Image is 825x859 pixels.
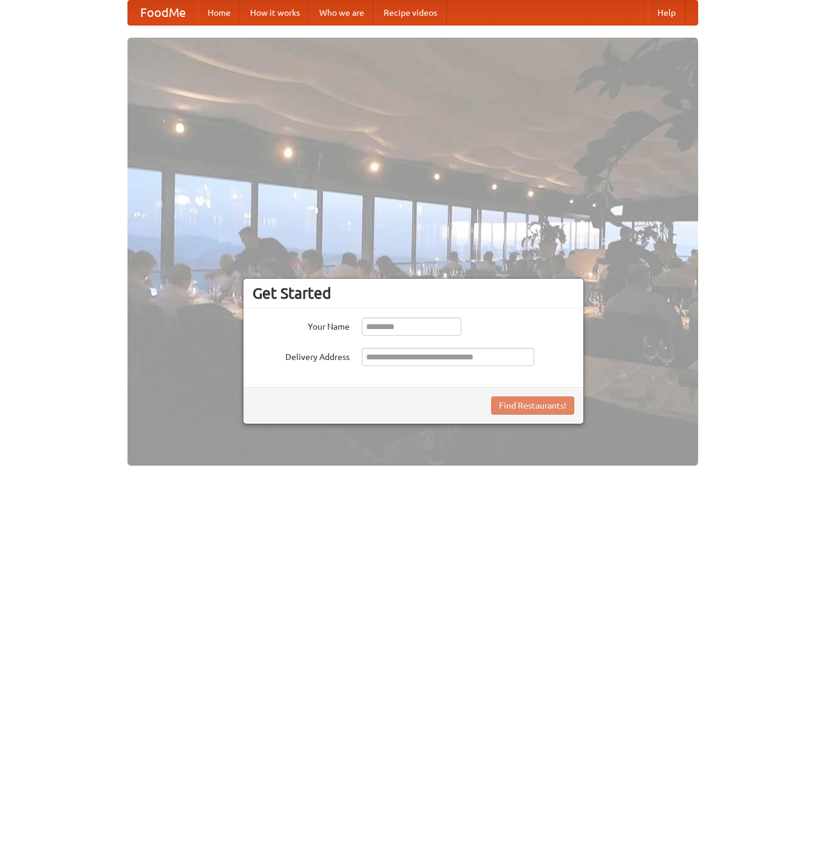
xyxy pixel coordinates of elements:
[253,348,350,363] label: Delivery Address
[491,396,574,415] button: Find Restaurants!
[240,1,310,25] a: How it works
[198,1,240,25] a: Home
[253,317,350,333] label: Your Name
[374,1,447,25] a: Recipe videos
[310,1,374,25] a: Who we are
[648,1,685,25] a: Help
[128,1,198,25] a: FoodMe
[253,284,574,302] h3: Get Started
